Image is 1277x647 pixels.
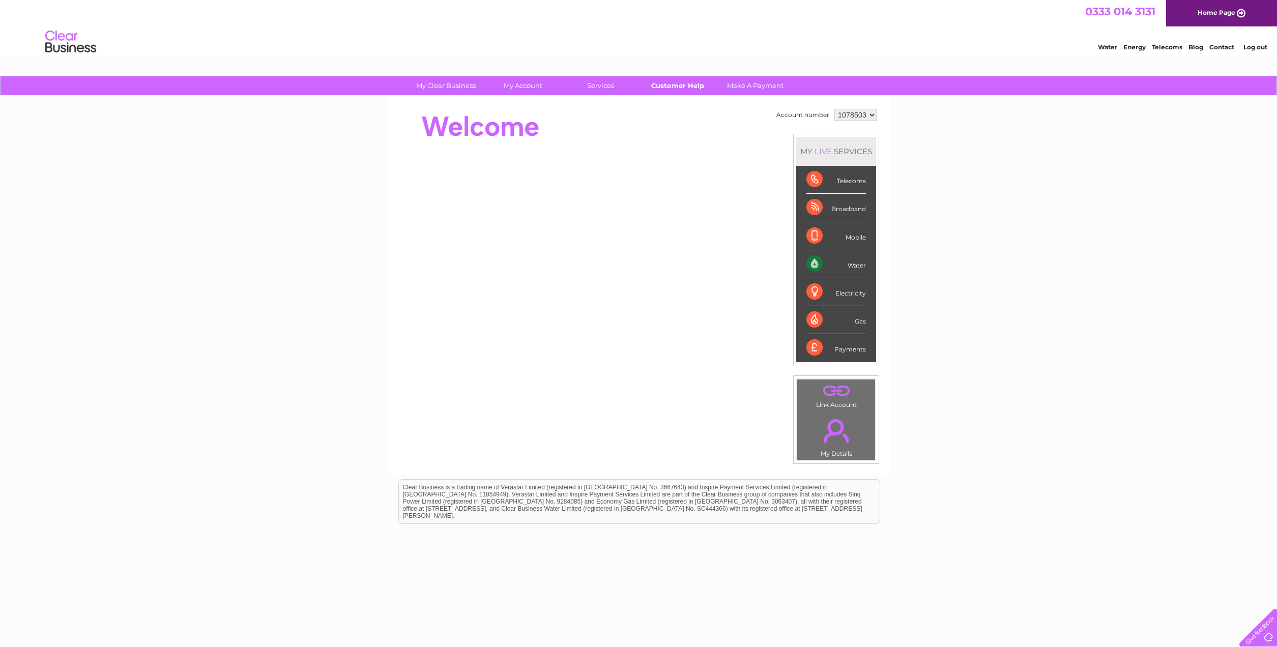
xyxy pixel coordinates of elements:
[797,410,876,460] td: My Details
[481,76,565,95] a: My Account
[806,166,866,194] div: Telecoms
[559,76,643,95] a: Services
[1123,43,1146,51] a: Energy
[806,334,866,362] div: Payments
[45,26,97,57] img: logo.png
[812,146,834,156] div: LIVE
[1209,43,1234,51] a: Contact
[806,194,866,222] div: Broadband
[800,413,873,449] a: .
[1098,43,1117,51] a: Water
[404,76,488,95] a: My Clear Business
[800,382,873,400] a: .
[1152,43,1182,51] a: Telecoms
[774,106,832,124] td: Account number
[713,76,797,95] a: Make A Payment
[399,6,880,49] div: Clear Business is a trading name of Verastar Limited (registered in [GEOGRAPHIC_DATA] No. 3667643...
[806,278,866,306] div: Electricity
[636,76,720,95] a: Customer Help
[806,306,866,334] div: Gas
[796,137,876,166] div: MY SERVICES
[1243,43,1267,51] a: Log out
[806,222,866,250] div: Mobile
[806,250,866,278] div: Water
[1188,43,1203,51] a: Blog
[1085,5,1155,18] a: 0333 014 3131
[797,379,876,411] td: Link Account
